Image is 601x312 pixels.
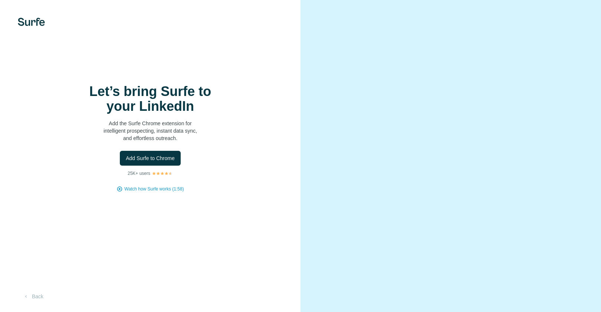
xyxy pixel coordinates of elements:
button: Back [18,290,49,303]
button: Watch how Surfe works (1:58) [124,186,184,192]
img: Surfe's logo [18,18,45,26]
p: Add the Surfe Chrome extension for intelligent prospecting, instant data sync, and effortless out... [76,120,224,142]
p: 25K+ users [128,170,150,177]
button: Add Surfe to Chrome [120,151,181,166]
span: Add Surfe to Chrome [126,155,175,162]
h1: Let’s bring Surfe to your LinkedIn [76,84,224,114]
img: Rating Stars [152,171,173,176]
